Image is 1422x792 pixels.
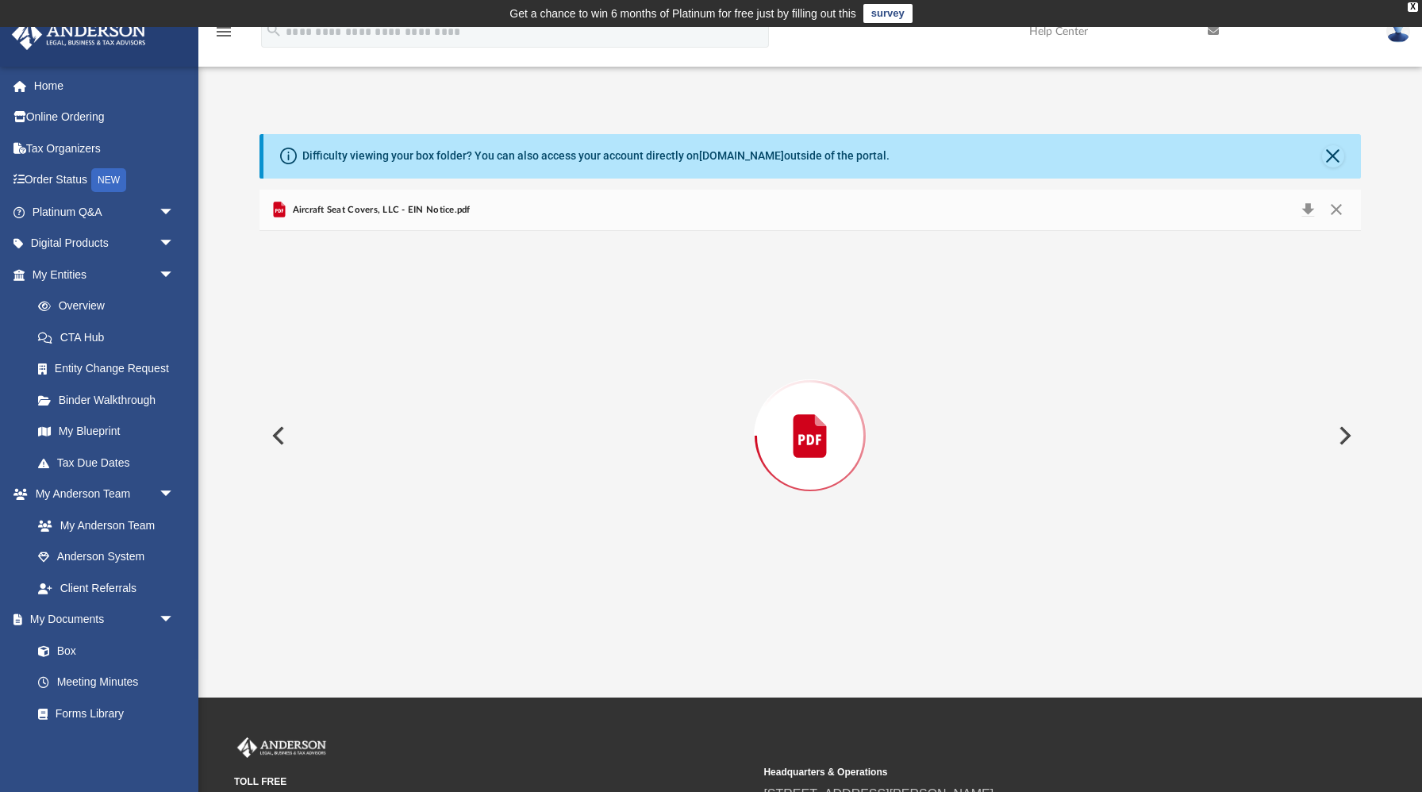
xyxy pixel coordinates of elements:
a: [DOMAIN_NAME] [699,149,784,162]
button: Previous File [259,413,294,458]
span: arrow_drop_down [159,259,190,291]
button: Next File [1326,413,1361,458]
button: Download [1293,199,1322,221]
span: arrow_drop_down [159,479,190,511]
a: Online Ordering [11,102,198,133]
i: menu [214,22,233,41]
a: My Anderson Teamarrow_drop_down [11,479,190,510]
a: Notarize [22,729,190,761]
small: TOLL FREE [234,775,752,789]
img: User Pic [1386,20,1410,43]
span: arrow_drop_down [159,196,190,229]
a: Platinum Q&Aarrow_drop_down [11,196,198,228]
a: Meeting Minutes [22,667,190,698]
a: survey [863,4,913,23]
a: Client Referrals [22,572,190,604]
a: My Anderson Team [22,509,183,541]
span: arrow_drop_down [159,228,190,260]
a: My Blueprint [22,416,190,448]
a: My Documentsarrow_drop_down [11,604,190,636]
a: Binder Walkthrough [22,384,198,416]
a: Box [22,635,183,667]
a: Anderson System [22,541,190,573]
img: Anderson Advisors Platinum Portal [234,737,329,758]
a: Entity Change Request [22,353,198,385]
button: Close [1322,145,1344,167]
a: Tax Organizers [11,133,198,164]
small: Headquarters & Operations [763,765,1282,779]
span: arrow_drop_down [159,604,190,636]
div: NEW [91,168,126,192]
a: My Entitiesarrow_drop_down [11,259,198,290]
button: Close [1322,199,1351,221]
span: Aircraft Seat Covers, LLC - EIN Notice.pdf [289,203,470,217]
a: Overview [22,290,198,322]
a: Tax Due Dates [22,447,198,479]
a: Digital Productsarrow_drop_down [11,228,198,260]
a: Forms Library [22,698,183,729]
div: Difficulty viewing your box folder? You can also access your account directly on outside of the p... [302,148,890,164]
a: Home [11,70,198,102]
a: menu [214,30,233,41]
i: search [265,21,282,39]
a: Order StatusNEW [11,164,198,197]
div: Get a chance to win 6 months of Platinum for free just by filling out this [509,4,856,23]
div: Preview [259,190,1361,641]
div: close [1408,2,1418,12]
img: Anderson Advisors Platinum Portal [7,19,151,50]
a: CTA Hub [22,321,198,353]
